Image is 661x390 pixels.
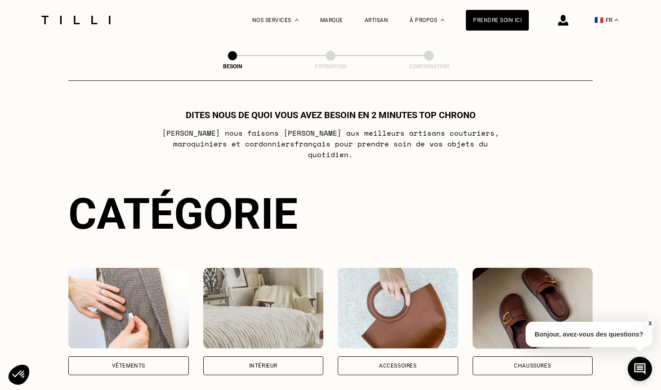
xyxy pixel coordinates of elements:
div: Accessoires [379,363,417,368]
p: [PERSON_NAME] nous faisons [PERSON_NAME] aux meilleurs artisans couturiers , maroquiniers et cord... [152,128,509,160]
img: Menu déroulant à propos [441,19,444,21]
img: Chaussures [473,268,593,349]
p: Bonjour, avez-vous des questions? [526,322,652,347]
a: Artisan [365,17,389,23]
div: Vêtements [112,363,145,368]
img: Menu déroulant [295,19,299,21]
button: X [645,319,654,328]
img: icône connexion [558,15,568,26]
h1: Dites nous de quoi vous avez besoin en 2 minutes top chrono [186,110,476,120]
div: Besoin [188,63,277,70]
div: Chaussures [514,363,551,368]
div: Intérieur [249,363,277,368]
img: menu déroulant [615,19,618,21]
div: Estimation [286,63,375,70]
div: Confirmation [384,63,474,70]
img: Intérieur [203,268,324,349]
a: Prendre soin ici [466,10,529,31]
a: Marque [320,17,343,23]
span: 🇫🇷 [594,16,603,24]
img: Logo du service de couturière Tilli [38,16,114,24]
img: Vêtements [68,268,189,349]
div: Catégorie [68,189,593,239]
img: Accessoires [338,268,458,349]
